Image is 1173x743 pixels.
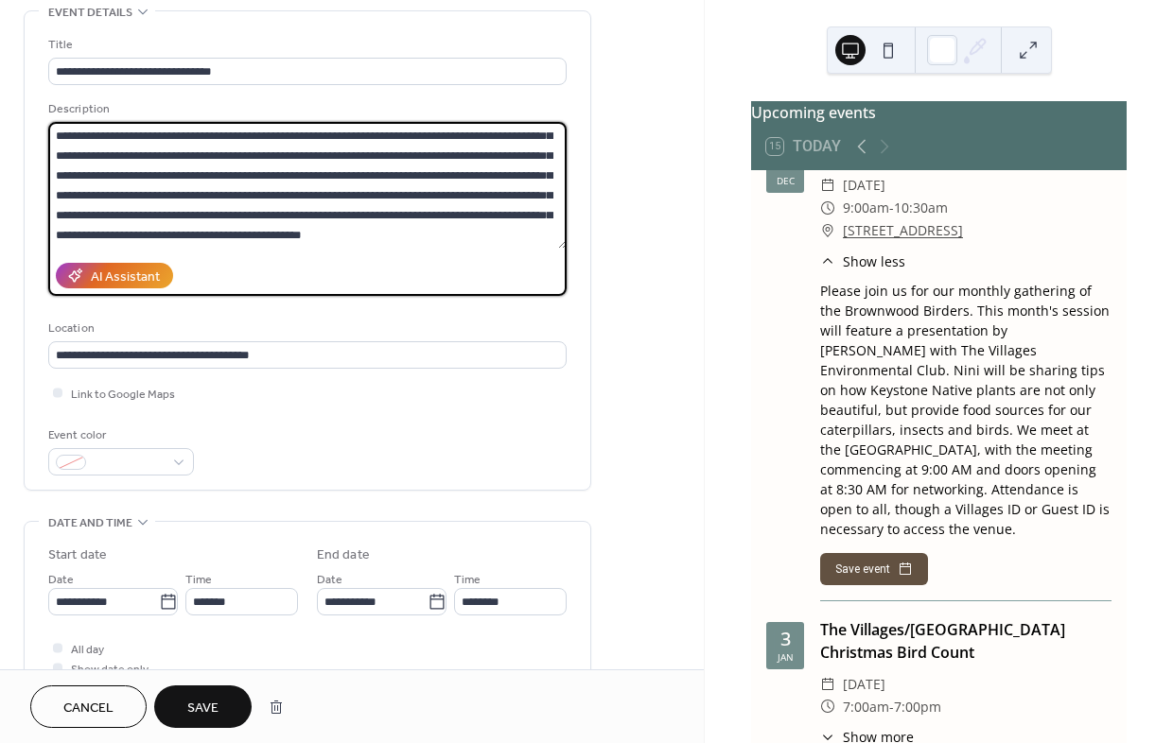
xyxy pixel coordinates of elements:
[889,696,894,718] span: -
[843,219,963,242] a: [STREET_ADDRESS]
[777,176,795,185] div: Dec
[48,35,563,55] div: Title
[843,174,885,197] span: [DATE]
[63,699,114,718] span: Cancel
[187,699,219,718] span: Save
[820,553,928,585] button: Save event
[48,319,563,338] div: Location
[889,197,894,219] span: -
[894,696,941,718] span: 7:00pm
[751,101,1127,124] div: Upcoming events
[154,685,252,728] button: Save
[48,425,190,445] div: Event color
[820,673,835,696] div: ​
[820,219,835,242] div: ​
[48,570,74,590] span: Date
[317,570,342,590] span: Date
[30,685,147,728] button: Cancel
[820,618,1112,664] div: The Villages/[GEOGRAPHIC_DATA] Christmas Bird Count
[454,570,481,590] span: Time
[780,153,791,172] div: 9
[843,673,885,696] span: [DATE]
[71,385,175,405] span: Link to Google Maps
[71,660,149,680] span: Show date only
[317,545,370,565] div: End date
[48,99,563,119] div: Description
[894,197,948,219] span: 10:30am
[820,281,1112,539] div: Please join us for our monthly gathering of the Brownwood Birders. This month's session will feat...
[48,513,132,533] span: Date and time
[843,251,905,271] span: Show less
[778,652,794,662] div: Jan
[820,696,835,718] div: ​
[71,640,104,660] span: All day
[843,696,889,718] span: 7:00am
[185,570,212,590] span: Time
[843,197,889,219] span: 9:00am
[820,251,905,271] button: ​Show less
[91,268,160,287] div: AI Assistant
[780,630,791,648] div: 3
[820,197,835,219] div: ​
[48,545,107,565] div: Start date
[820,251,835,271] div: ​
[48,3,132,23] span: Event details
[56,263,173,288] button: AI Assistant
[820,174,835,197] div: ​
